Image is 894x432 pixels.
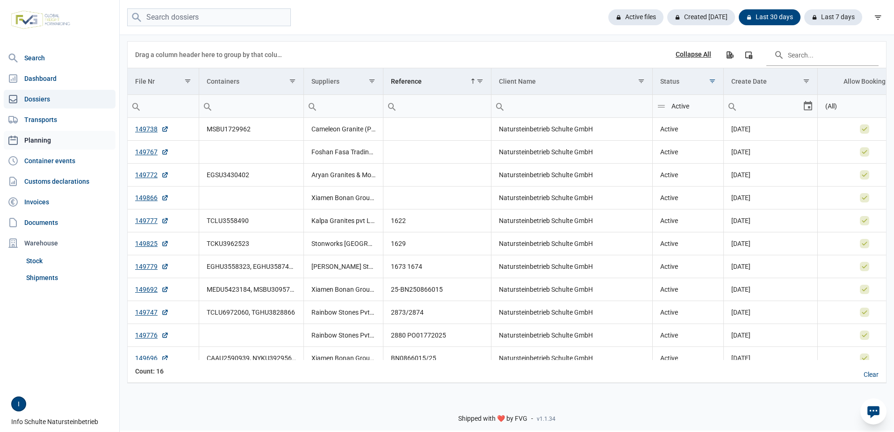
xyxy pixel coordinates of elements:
div: Clear [856,367,886,383]
div: Last 30 days [739,9,800,25]
span: [DATE] [731,309,750,316]
div: Suppliers [311,78,339,85]
td: Rainbow Stones Pvt. Ltd. [303,301,383,324]
td: Active [652,164,724,187]
input: Search in the data grid [766,43,879,66]
span: Show filter options for column 'Suppliers' [368,78,375,85]
div: Export all data to Excel [721,46,738,63]
td: 1622 [383,209,491,232]
a: 149747 [135,308,169,317]
div: Active files [608,9,663,25]
span: v1.1.34 [537,415,555,423]
td: Filter cell [128,95,199,118]
td: Filter cell [303,95,383,118]
div: File Nr Count: 16 [135,367,191,376]
a: Planning [4,131,115,150]
div: File Nr [135,78,155,85]
a: Transports [4,110,115,129]
td: Filter cell [491,95,652,118]
span: [DATE] [731,217,750,224]
span: [DATE] [731,240,750,247]
div: Data grid toolbar [135,42,879,68]
td: Natursteinbetrieb Schulte GmbH [491,232,652,255]
input: Filter cell [724,95,802,117]
td: Xiamen Bonan Group Co., Ltd. [303,347,383,370]
td: TCKU3962523 [199,232,303,255]
span: Show filter options for column 'Status' [709,78,716,85]
td: Natursteinbetrieb Schulte GmbH [491,187,652,209]
td: Filter cell [199,95,303,118]
td: Kalpa Granites pvt Ltd [303,209,383,232]
div: Last 7 days [804,9,862,25]
div: Reference [391,78,422,85]
td: Xiamen Bonan Group Co., Ltd. [303,187,383,209]
div: Client Name [499,78,536,85]
td: Active [652,141,724,164]
td: 2880 PO01772025 [383,324,491,347]
input: Filter cell [491,95,652,117]
span: [DATE] [731,148,750,156]
td: Natursteinbetrieb Schulte GmbH [491,347,652,370]
td: Stonworks [GEOGRAPHIC_DATA] [303,232,383,255]
div: Allow Booking [844,78,886,85]
a: Container events [4,151,115,170]
span: [DATE] [731,354,750,362]
div: Select [802,95,814,117]
td: Filter cell [383,95,491,118]
a: 149767 [135,147,169,157]
td: Active [652,232,724,255]
td: EGSU3430402 [199,164,303,187]
td: Xiamen Bonan Group Co., Ltd. [303,278,383,301]
input: Filter cell [128,95,199,117]
a: Search [4,49,115,67]
a: Invoices [4,193,115,211]
div: Search box [383,95,400,117]
td: 1673 1674 [383,255,491,278]
td: Foshan Fasa Trading Co., Ltd. [303,141,383,164]
span: Show filter options for column 'Containers' [289,78,296,85]
td: Column Client Name [491,68,652,95]
span: Show filter options for column 'File Nr' [184,78,191,85]
span: [DATE] [731,331,750,339]
span: Show filter options for column 'Reference' [476,78,483,85]
a: 149738 [135,124,169,134]
a: 149779 [135,262,169,271]
button: I [11,396,26,411]
td: Active [652,255,724,278]
td: Aryan Granites & Monuments Pvt. Ltd. [303,164,383,187]
span: Show filter options for column 'Client Name' [638,78,645,85]
td: Column Reference [383,68,491,95]
td: Natursteinbetrieb Schulte GmbH [491,255,652,278]
td: TCLU3558490 [199,209,303,232]
td: Active [652,187,724,209]
div: Status [660,78,679,85]
td: Cameleon Granite (PTY) Ltd. [303,118,383,141]
a: 149772 [135,170,169,180]
td: [PERSON_NAME] Stones LLP [303,255,383,278]
a: Dashboard [4,69,115,88]
td: EGHU3558323, EGHU3587466 [199,255,303,278]
div: Search box [653,95,670,117]
a: Dossiers [4,90,115,108]
a: 149777 [135,216,169,225]
div: Search box [724,95,741,117]
div: Data grid with 16 rows and 8 columns [128,42,886,383]
span: [DATE] [731,286,750,293]
div: Search box [128,95,144,117]
td: TCLU6972060, TGHU3828866 [199,301,303,324]
a: Stock [22,252,115,269]
a: 149696 [135,353,169,363]
td: Column Containers [199,68,303,95]
td: Natursteinbetrieb Schulte GmbH [491,278,652,301]
span: Show filter options for column 'Create Date' [803,78,810,85]
td: Column File Nr [128,68,199,95]
input: Search dossiers [127,8,291,27]
td: Column Suppliers [303,68,383,95]
div: Search box [304,95,321,117]
span: [DATE] [731,171,750,179]
td: Column Status [652,68,724,95]
td: CAAU2590939, NYKU3929565, NYKU9894609, TCLU3721523 [199,347,303,370]
span: - [531,415,533,423]
td: MSBU1729962 [199,118,303,141]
